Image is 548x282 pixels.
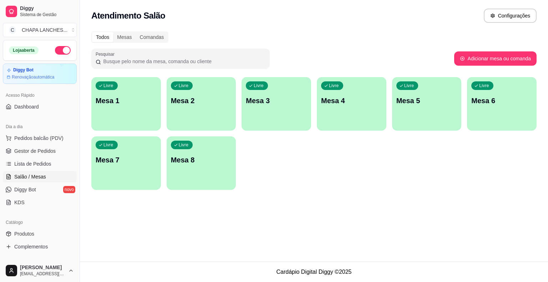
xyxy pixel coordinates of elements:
[3,217,77,228] div: Catálogo
[14,103,39,110] span: Dashboard
[91,10,165,21] h2: Atendimento Salão
[484,9,537,23] button: Configurações
[13,67,34,73] article: Diggy Bot
[171,96,232,106] p: Mesa 2
[179,142,189,148] p: Livre
[3,197,77,208] a: KDS
[3,228,77,240] a: Produtos
[55,46,71,55] button: Alterar Status
[92,32,113,42] div: Todos
[479,83,489,89] p: Livre
[471,96,532,106] p: Mesa 6
[454,51,537,66] button: Adicionar mesa ou comanda
[467,77,537,131] button: LivreMesa 6
[101,58,265,65] input: Pesquisar
[20,265,65,271] span: [PERSON_NAME]
[96,155,157,165] p: Mesa 7
[14,135,64,142] span: Pedidos balcão (PDV)
[136,32,168,42] div: Comandas
[14,186,36,193] span: Diggy Bot
[3,262,77,279] button: [PERSON_NAME][EMAIL_ADDRESS][DOMAIN_NAME]
[103,83,113,89] p: Livre
[22,26,67,34] div: CHAPA LANCHES ...
[167,136,236,190] button: LivreMesa 8
[396,96,457,106] p: Mesa 5
[167,77,236,131] button: LivreMesa 2
[246,96,307,106] p: Mesa 3
[91,77,161,131] button: LivreMesa 1
[20,5,74,12] span: Diggy
[3,90,77,101] div: Acesso Rápido
[91,136,161,190] button: LivreMesa 7
[12,74,54,80] article: Renovação automática
[317,77,386,131] button: LivreMesa 4
[96,96,157,106] p: Mesa 1
[3,171,77,182] a: Salão / Mesas
[103,142,113,148] p: Livre
[3,23,77,37] button: Select a team
[20,12,74,17] span: Sistema de Gestão
[404,83,414,89] p: Livre
[9,46,39,54] div: Loja aberta
[3,241,77,252] a: Complementos
[3,64,77,84] a: Diggy BotRenovaçãoautomática
[20,271,65,277] span: [EMAIL_ADDRESS][DOMAIN_NAME]
[80,262,548,282] footer: Cardápio Digital Diggy © 2025
[9,26,16,34] span: C
[3,132,77,144] button: Pedidos balcão (PDV)
[3,158,77,170] a: Lista de Pedidos
[3,184,77,195] a: Diggy Botnovo
[321,96,382,106] p: Mesa 4
[3,3,77,20] a: DiggySistema de Gestão
[329,83,339,89] p: Livre
[254,83,264,89] p: Livre
[179,83,189,89] p: Livre
[3,121,77,132] div: Dia a dia
[14,173,46,180] span: Salão / Mesas
[14,199,25,206] span: KDS
[392,77,462,131] button: LivreMesa 5
[171,155,232,165] p: Mesa 8
[14,230,34,237] span: Produtos
[3,145,77,157] a: Gestor de Pedidos
[14,243,48,250] span: Complementos
[3,101,77,112] a: Dashboard
[14,147,56,155] span: Gestor de Pedidos
[113,32,136,42] div: Mesas
[242,77,311,131] button: LivreMesa 3
[96,51,117,57] label: Pesquisar
[14,160,51,167] span: Lista de Pedidos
